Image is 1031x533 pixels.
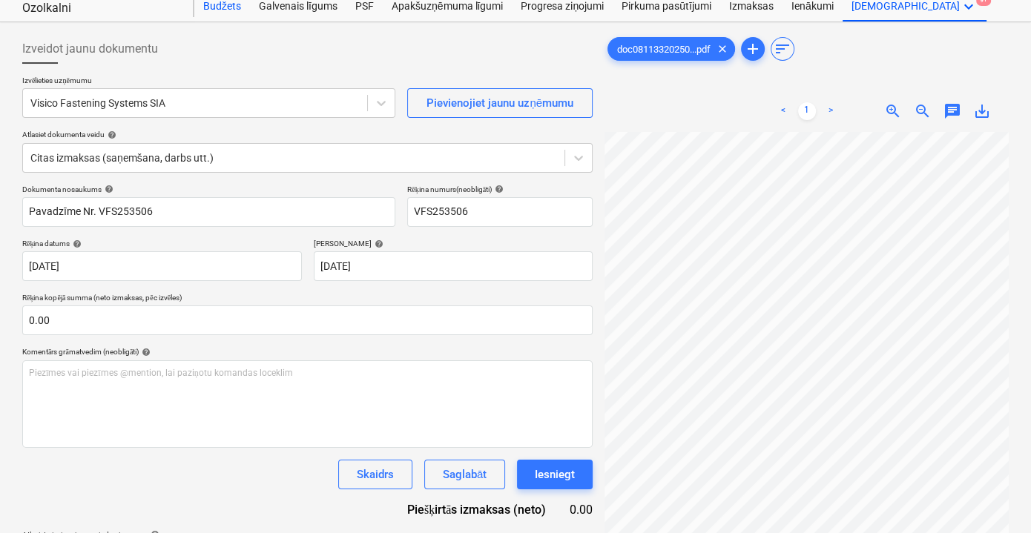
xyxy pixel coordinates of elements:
button: Iesniegt [517,460,593,489]
span: clear [714,40,731,58]
div: Pievienojiet jaunu uzņēmumu [426,93,573,113]
div: Rēķina numurs (neobligāti) [407,185,593,194]
span: save_alt [973,102,991,120]
input: Izpildes datums nav norādīts [314,251,593,281]
div: Skaidrs [357,465,394,484]
span: sort [774,40,791,58]
div: Rēķina datums [22,239,302,248]
div: [PERSON_NAME] [314,239,593,248]
button: Saglabāt [424,460,505,489]
button: Skaidrs [338,460,412,489]
span: help [70,239,82,248]
button: Pievienojiet jaunu uzņēmumu [407,88,593,118]
span: help [139,348,151,357]
span: help [102,185,113,193]
input: Rēķina numurs [407,197,593,227]
div: Komentārs grāmatvedim (neobligāti) [22,347,593,357]
a: Next page [822,102,840,120]
span: zoom_out [914,102,932,120]
p: Rēķina kopējā summa (neto izmaksas, pēc izvēles) [22,293,593,305]
p: Izvēlieties uzņēmumu [22,76,395,88]
a: Previous page [774,102,792,120]
input: Rēķina datums nav norādīts [22,251,302,281]
a: Page 1 is your current page [798,102,816,120]
div: Dokumenta nosaukums [22,185,395,194]
div: Saglabāt [443,465,487,484]
span: zoom_in [884,102,902,120]
span: help [372,239,383,248]
span: doc08113320250...pdf [608,44,719,55]
span: add [744,40,762,58]
div: Atlasiet dokumenta veidu [22,130,593,139]
input: Rēķina kopējā summa (neto izmaksas, pēc izvēles) [22,305,593,335]
div: Ozolkalni [22,1,177,16]
span: Izveidot jaunu dokumentu [22,40,158,58]
div: doc08113320250...pdf [607,37,735,61]
span: help [492,185,504,193]
div: 0.00 [570,501,593,518]
div: Piešķirtās izmaksas (neto) [395,501,570,518]
div: Iesniegt [535,465,575,484]
span: help [105,130,116,139]
input: Dokumenta nosaukums [22,197,395,227]
span: chat [943,102,961,120]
